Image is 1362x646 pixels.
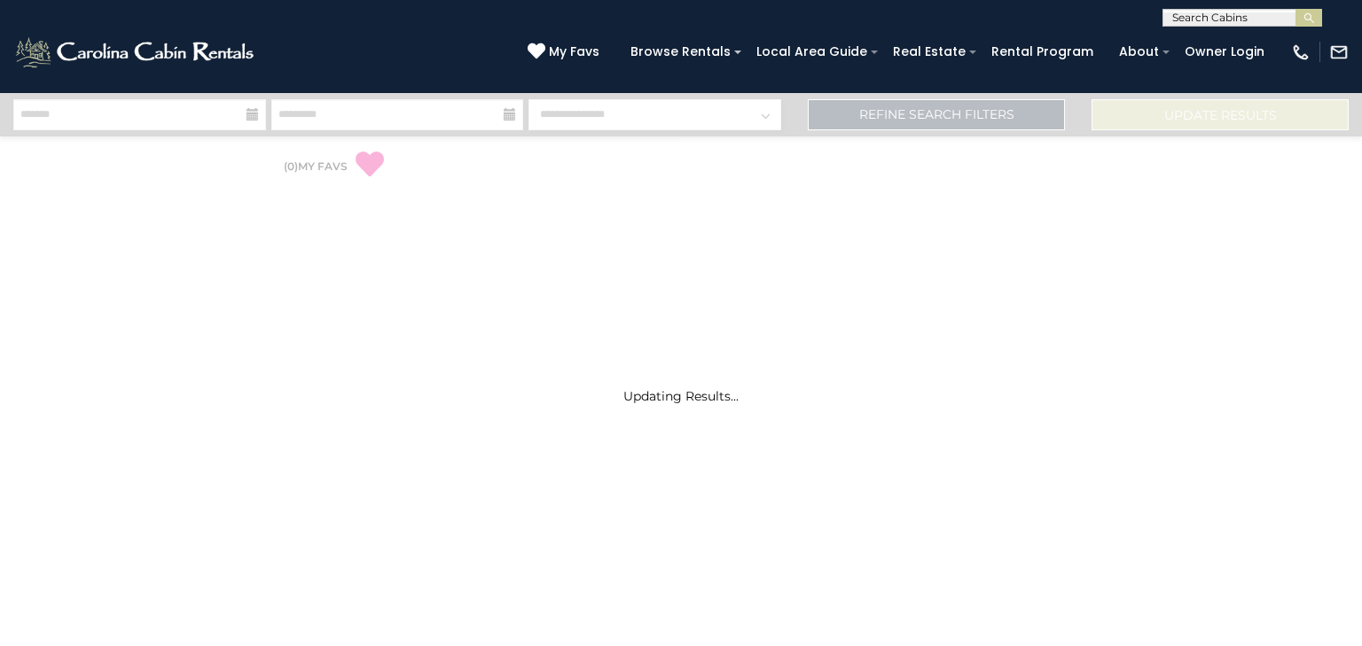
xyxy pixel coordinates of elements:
[549,43,599,61] span: My Favs
[1291,43,1311,62] img: phone-regular-white.png
[884,38,975,66] a: Real Estate
[748,38,876,66] a: Local Area Guide
[1110,38,1168,66] a: About
[982,38,1102,66] a: Rental Program
[13,35,259,70] img: White-1-2.png
[528,43,604,62] a: My Favs
[622,38,740,66] a: Browse Rentals
[1329,43,1349,62] img: mail-regular-white.png
[1176,38,1273,66] a: Owner Login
